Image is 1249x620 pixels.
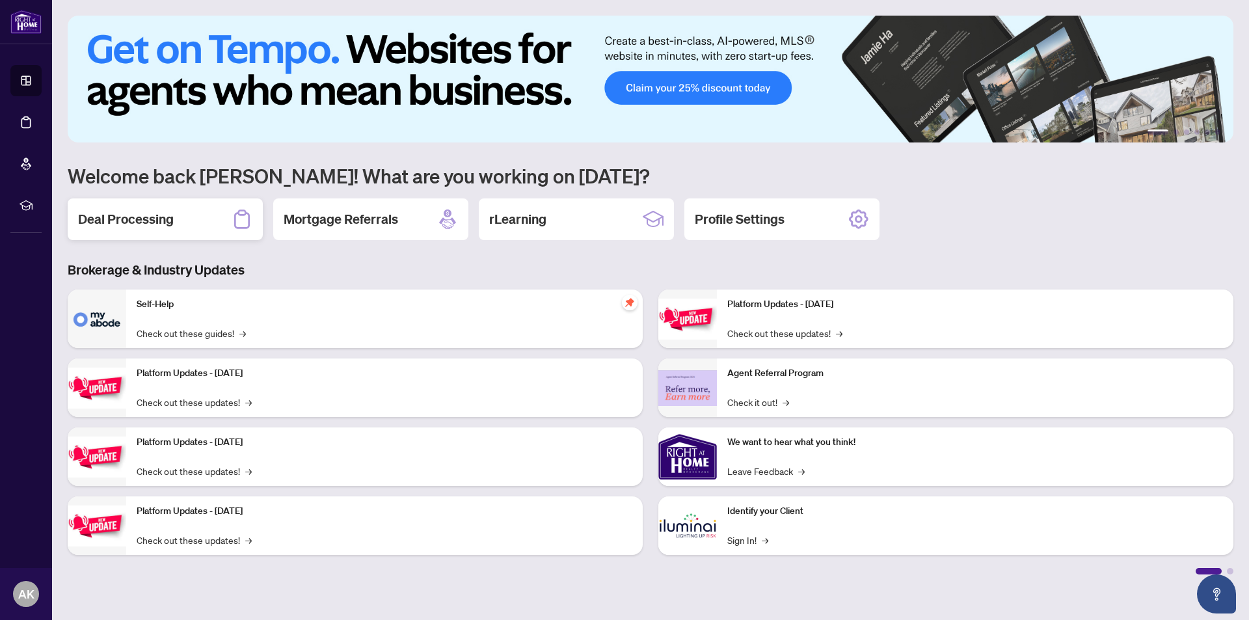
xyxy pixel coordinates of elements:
[137,533,252,547] a: Check out these updates!→
[78,210,174,228] h2: Deal Processing
[239,326,246,340] span: →
[68,261,1233,279] h3: Brokerage & Industry Updates
[137,464,252,478] a: Check out these updates!→
[658,299,717,340] img: Platform Updates - June 23, 2025
[245,533,252,547] span: →
[727,533,768,547] a: Sign In!→
[137,326,246,340] a: Check out these guides!→
[658,496,717,555] img: Identify your Client
[727,464,805,478] a: Leave Feedback→
[68,290,126,348] img: Self-Help
[18,585,34,603] span: AK
[137,366,632,381] p: Platform Updates - [DATE]
[68,505,126,546] img: Platform Updates - July 8, 2025
[1174,129,1179,135] button: 2
[1194,129,1200,135] button: 4
[727,395,789,409] a: Check it out!→
[727,366,1223,381] p: Agent Referral Program
[798,464,805,478] span: →
[762,533,768,547] span: →
[68,163,1233,188] h1: Welcome back [PERSON_NAME]! What are you working on [DATE]?
[245,395,252,409] span: →
[658,427,717,486] img: We want to hear what you think!
[1197,574,1236,613] button: Open asap
[137,297,632,312] p: Self-Help
[695,210,785,228] h2: Profile Settings
[727,326,842,340] a: Check out these updates!→
[783,395,789,409] span: →
[68,437,126,478] img: Platform Updates - July 21, 2025
[1205,129,1210,135] button: 5
[68,368,126,409] img: Platform Updates - September 16, 2025
[622,295,638,310] span: pushpin
[137,504,632,519] p: Platform Updates - [DATE]
[10,10,42,34] img: logo
[245,464,252,478] span: →
[284,210,398,228] h2: Mortgage Referrals
[68,16,1233,142] img: Slide 0
[137,395,252,409] a: Check out these updates!→
[1148,129,1168,135] button: 1
[1215,129,1220,135] button: 6
[1184,129,1189,135] button: 3
[489,210,546,228] h2: rLearning
[836,326,842,340] span: →
[137,435,632,450] p: Platform Updates - [DATE]
[727,435,1223,450] p: We want to hear what you think!
[727,504,1223,519] p: Identify your Client
[658,370,717,406] img: Agent Referral Program
[727,297,1223,312] p: Platform Updates - [DATE]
